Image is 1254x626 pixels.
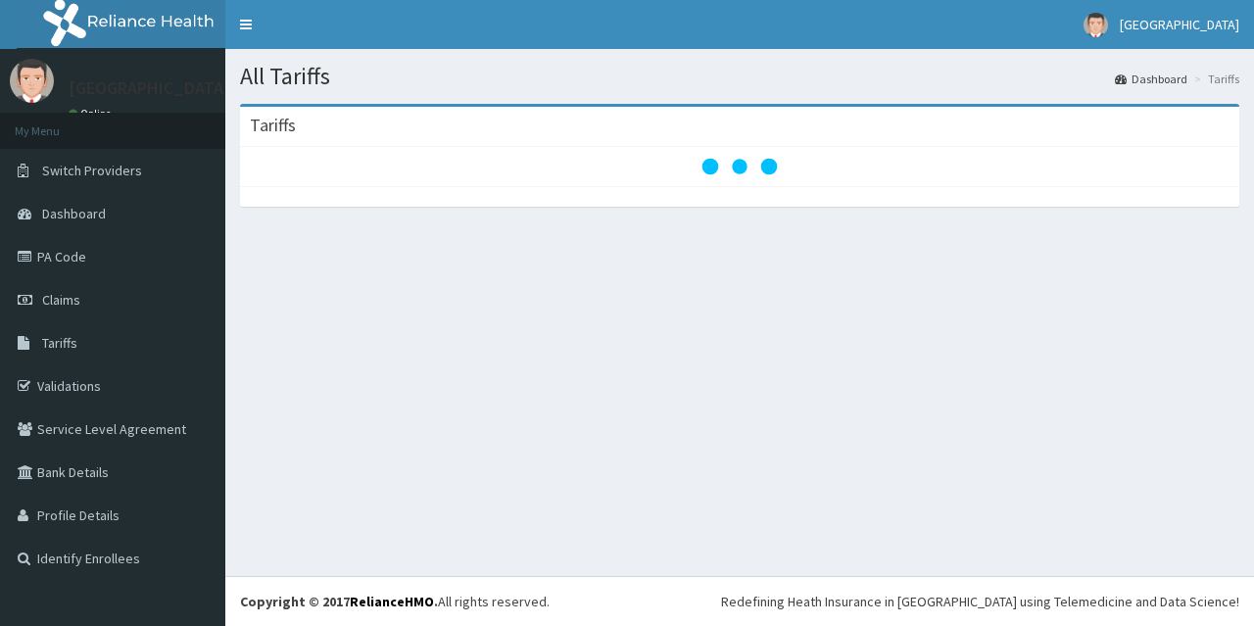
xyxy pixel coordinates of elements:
[225,576,1254,626] footer: All rights reserved.
[1084,13,1108,37] img: User Image
[42,162,142,179] span: Switch Providers
[1120,16,1239,33] span: [GEOGRAPHIC_DATA]
[240,593,438,610] strong: Copyright © 2017 .
[1115,71,1187,87] a: Dashboard
[69,79,230,97] p: [GEOGRAPHIC_DATA]
[721,592,1239,611] div: Redefining Heath Insurance in [GEOGRAPHIC_DATA] using Telemedicine and Data Science!
[350,593,434,610] a: RelianceHMO
[42,205,106,222] span: Dashboard
[240,64,1239,89] h1: All Tariffs
[42,291,80,309] span: Claims
[69,107,116,120] a: Online
[10,59,54,103] img: User Image
[250,117,296,134] h3: Tariffs
[700,127,779,206] svg: audio-loading
[1189,71,1239,87] li: Tariffs
[42,334,77,352] span: Tariffs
